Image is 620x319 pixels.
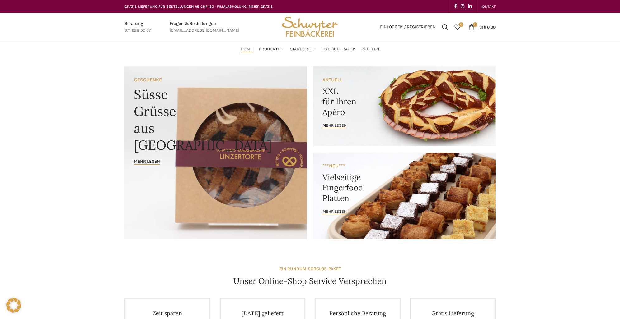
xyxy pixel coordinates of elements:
span: CHF [479,24,487,30]
a: Produkte [259,43,284,55]
a: Häufige Fragen [322,43,356,55]
img: Bäckerei Schwyter [279,13,341,41]
span: Produkte [259,46,280,52]
a: Home [241,43,253,55]
h4: Unser Online-Shop Service Versprechen [233,276,387,287]
h4: [DATE] geliefert [230,310,295,317]
span: Home [241,46,253,52]
a: 0 [451,21,464,33]
a: Infobox link [170,20,239,34]
a: Facebook social link [452,2,459,11]
a: Infobox link [124,20,151,34]
a: KONTAKT [480,0,496,13]
a: Standorte [290,43,316,55]
h4: Zeit sparen [135,310,200,317]
a: Banner link [313,66,496,146]
a: 0 CHF0.00 [465,21,499,33]
a: Suchen [439,21,451,33]
span: Stellen [362,46,379,52]
span: GRATIS LIEFERUNG FÜR BESTELLUNGEN AB CHF 150 - FILIALABHOLUNG IMMER GRATIS [124,4,273,9]
a: Banner link [313,153,496,239]
span: Häufige Fragen [322,46,356,52]
a: Instagram social link [459,2,466,11]
div: Secondary navigation [477,0,499,13]
a: Stellen [362,43,379,55]
bdi: 0.00 [479,24,496,30]
span: KONTAKT [480,4,496,9]
span: Standorte [290,46,313,52]
a: Einloggen / Registrieren [377,21,439,33]
div: Main navigation [121,43,499,55]
div: Meine Wunschliste [451,21,464,33]
span: 0 [459,22,463,27]
a: Site logo [279,24,341,29]
a: Linkedin social link [466,2,474,11]
span: 0 [473,22,477,27]
strong: EIN RUNDUM-SORGLOS-PAKET [279,266,341,271]
h4: Gratis Lieferung [420,310,486,317]
h4: Persönliche Beratung [325,310,390,317]
a: Banner link [124,66,307,239]
span: Einloggen / Registrieren [380,25,436,29]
